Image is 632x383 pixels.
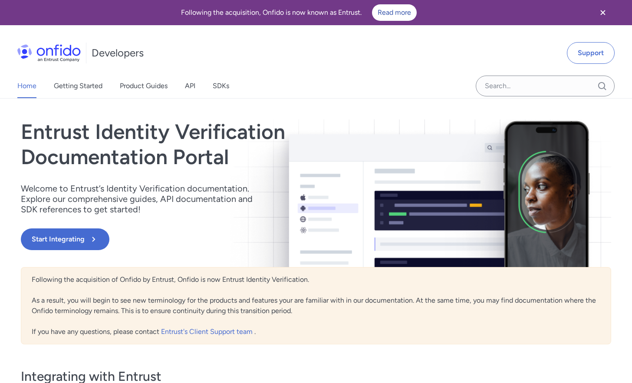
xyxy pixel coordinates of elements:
[92,46,144,60] h1: Developers
[21,119,434,169] h1: Entrust Identity Verification Documentation Portal
[213,74,229,98] a: SDKs
[17,74,36,98] a: Home
[587,2,619,23] button: Close banner
[54,74,102,98] a: Getting Started
[10,4,587,21] div: Following the acquisition, Onfido is now known as Entrust.
[21,183,264,215] p: Welcome to Entrust’s Identity Verification documentation. Explore our comprehensive guides, API d...
[185,74,195,98] a: API
[476,76,615,96] input: Onfido search input field
[17,44,81,62] img: Onfido Logo
[598,7,608,18] svg: Close banner
[21,267,611,344] div: Following the acquisition of Onfido by Entrust, Onfido is now Entrust Identity Verification. As a...
[372,4,417,21] a: Read more
[120,74,168,98] a: Product Guides
[161,327,254,336] a: Entrust's Client Support team
[567,42,615,64] a: Support
[21,228,109,250] button: Start Integrating
[21,228,434,250] a: Start Integrating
